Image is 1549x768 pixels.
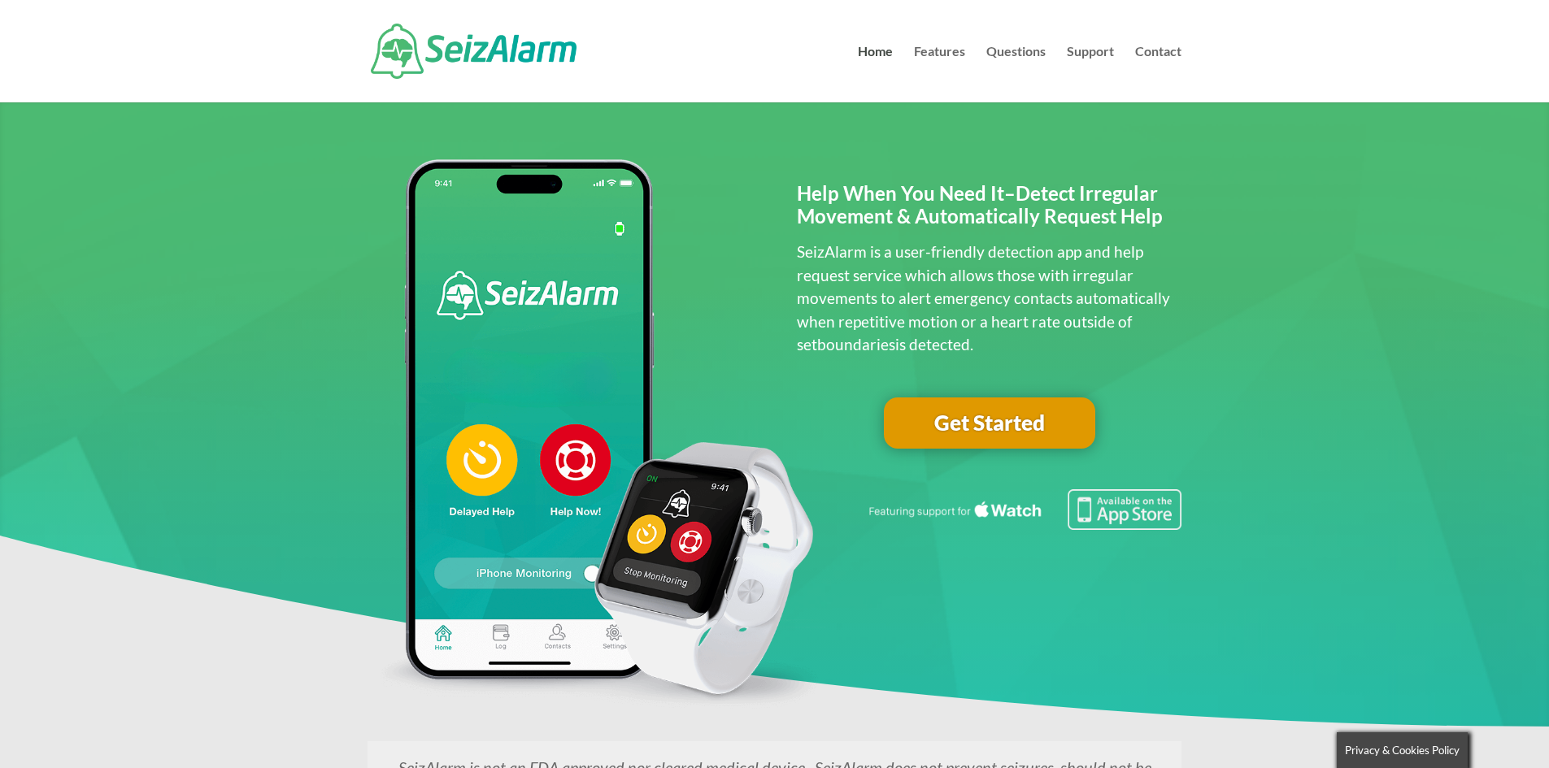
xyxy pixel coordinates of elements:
p: SeizAlarm is a user-friendly detection app and help request service which allows those with irreg... [797,241,1181,357]
span: Privacy & Cookies Policy [1345,744,1460,757]
a: Home [858,46,893,102]
h2: Help When You Need It–Detect Irregular Movement & Automatically Request Help [797,182,1181,237]
img: Seizure detection available in the Apple App Store. [866,489,1181,530]
a: Support [1067,46,1114,102]
a: Features [914,46,965,102]
span: boundaries [817,335,895,354]
a: Contact [1135,46,1181,102]
a: Featuring seizure detection support for the Apple Watch [866,514,1181,533]
a: Questions [986,46,1046,102]
iframe: Help widget launcher [1404,705,1531,750]
a: Get Started [884,397,1095,449]
img: SeizAlarm [371,24,577,79]
img: seizalarm-apple-devices [368,159,825,709]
